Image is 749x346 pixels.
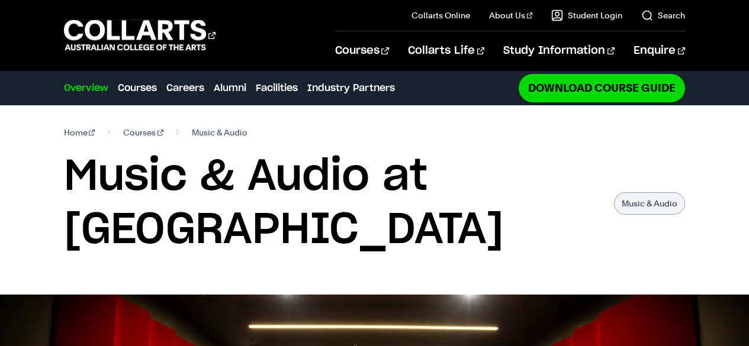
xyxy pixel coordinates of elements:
a: Facilities [256,81,298,95]
a: Courses [335,31,389,70]
a: Study Information [503,31,615,70]
a: Home [64,124,95,141]
a: Search [641,9,685,21]
a: Industry Partners [307,81,395,95]
a: Overview [64,81,108,95]
a: About Us [489,9,533,21]
p: Music & Audio [614,192,685,215]
a: Courses [123,124,163,141]
h1: Music & Audio at [GEOGRAPHIC_DATA] [64,150,603,257]
a: Careers [166,81,204,95]
a: Enquire [634,31,685,70]
a: Collarts Life [408,31,484,70]
a: Collarts Online [412,9,470,21]
a: Download Course Guide [519,74,685,102]
div: Go to homepage [64,18,216,52]
a: Courses [118,81,157,95]
a: Alumni [214,81,246,95]
a: Student Login [551,9,622,21]
span: Music & Audio [192,124,247,141]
